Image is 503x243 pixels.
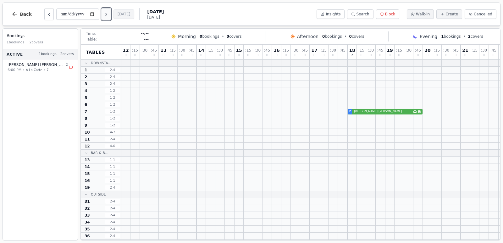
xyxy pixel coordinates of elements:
[85,220,90,225] span: 34
[105,137,120,141] span: 2 - 4
[85,227,90,232] span: 35
[85,171,90,176] span: 15
[481,48,487,52] span: : 30
[227,34,229,39] span: 0
[464,54,466,57] span: 0
[7,32,74,39] h3: Bookings
[60,52,74,57] span: 2 covers
[7,40,25,45] span: 1 bookings
[209,54,211,57] span: 0
[483,54,485,57] span: 0
[105,88,120,93] span: 1 - 2
[445,12,458,17] span: Create
[86,49,105,55] span: Tables
[292,48,298,52] span: : 30
[347,9,373,19] button: Search
[379,54,381,57] span: 0
[276,54,278,57] span: 0
[238,54,240,57] span: 0
[322,34,342,39] span: bookings
[473,54,475,57] span: 0
[85,75,87,80] span: 2
[105,95,120,100] span: 1 - 2
[172,54,174,57] span: 0
[441,34,461,39] span: bookings
[7,7,37,22] button: Back
[178,33,196,40] span: Morning
[170,48,176,52] span: : 15
[105,220,120,224] span: 2 - 4
[377,48,383,52] span: : 45
[255,48,261,52] span: : 30
[105,206,120,211] span: 2 - 4
[105,116,120,121] span: 1 - 2
[141,48,147,52] span: : 30
[23,68,25,72] span: •
[257,54,258,57] span: 0
[85,199,90,204] span: 31
[455,54,456,57] span: 0
[105,213,120,218] span: 2 - 4
[39,52,57,57] span: 1 bookings
[66,62,68,68] span: 2
[217,48,223,52] span: : 30
[468,34,483,39] span: covers
[200,54,202,57] span: 0
[434,48,440,52] span: : 15
[417,54,419,57] span: 0
[304,54,306,57] span: 0
[160,48,166,52] span: 13
[424,48,430,52] span: 20
[472,48,478,52] span: : 15
[465,9,496,19] button: Cancelled
[85,68,87,73] span: 1
[407,54,409,57] span: 0
[147,8,164,15] span: [DATE]
[349,34,352,39] span: 0
[153,54,155,57] span: 0
[105,164,120,169] span: 1 - 1
[105,102,120,107] span: 1 - 2
[179,48,185,52] span: : 30
[105,227,120,231] span: 2 - 4
[345,34,347,39] span: •
[228,54,230,57] span: 0
[274,48,279,52] span: 16
[226,48,232,52] span: : 45
[302,48,308,52] span: : 45
[85,137,90,142] span: 11
[222,34,224,39] span: •
[86,37,97,42] span: Table:
[134,54,136,57] span: 0
[20,12,32,16] span: Back
[105,81,120,86] span: 2 - 4
[113,9,135,19] button: [DATE]
[8,62,64,67] span: [PERSON_NAME] [PERSON_NAME]
[85,213,90,218] span: 33
[463,34,466,39] span: •
[102,8,111,20] button: Next day
[349,109,351,114] span: 2
[474,12,492,17] span: Cancelled
[389,54,391,57] span: 0
[490,48,496,52] span: : 45
[416,12,430,17] span: Walk-in
[356,12,369,17] span: Search
[385,12,395,17] span: Block
[123,48,129,52] span: 12
[368,48,374,52] span: : 30
[453,48,459,52] span: : 45
[85,157,90,163] span: 13
[387,48,393,52] span: 19
[86,31,96,36] span: Time:
[332,54,334,57] span: 0
[4,60,76,75] button: [PERSON_NAME] [PERSON_NAME]26:00 PM•A La Carte•7
[85,88,87,93] span: 4
[43,68,45,72] span: •
[245,48,251,52] span: : 15
[207,48,213,52] span: : 15
[85,185,90,190] span: 19
[105,130,120,135] span: 4 - 7
[105,123,120,128] span: 1 - 2
[351,54,353,57] span: 2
